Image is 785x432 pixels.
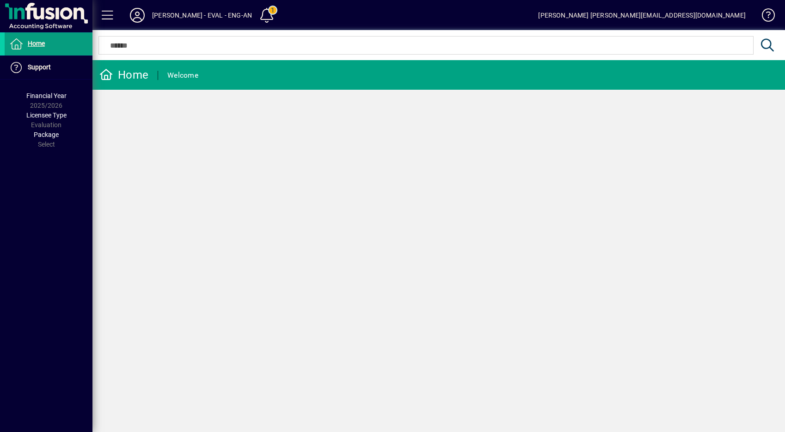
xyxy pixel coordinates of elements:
[5,56,92,79] a: Support
[167,68,198,83] div: Welcome
[123,7,152,24] button: Profile
[26,111,67,119] span: Licensee Type
[152,8,252,23] div: [PERSON_NAME] - EVAL - ENG-AN
[28,63,51,71] span: Support
[28,40,45,47] span: Home
[538,8,746,23] div: [PERSON_NAME] [PERSON_NAME][EMAIL_ADDRESS][DOMAIN_NAME]
[26,92,67,99] span: Financial Year
[99,68,148,82] div: Home
[34,131,59,138] span: Package
[755,2,773,32] a: Knowledge Base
